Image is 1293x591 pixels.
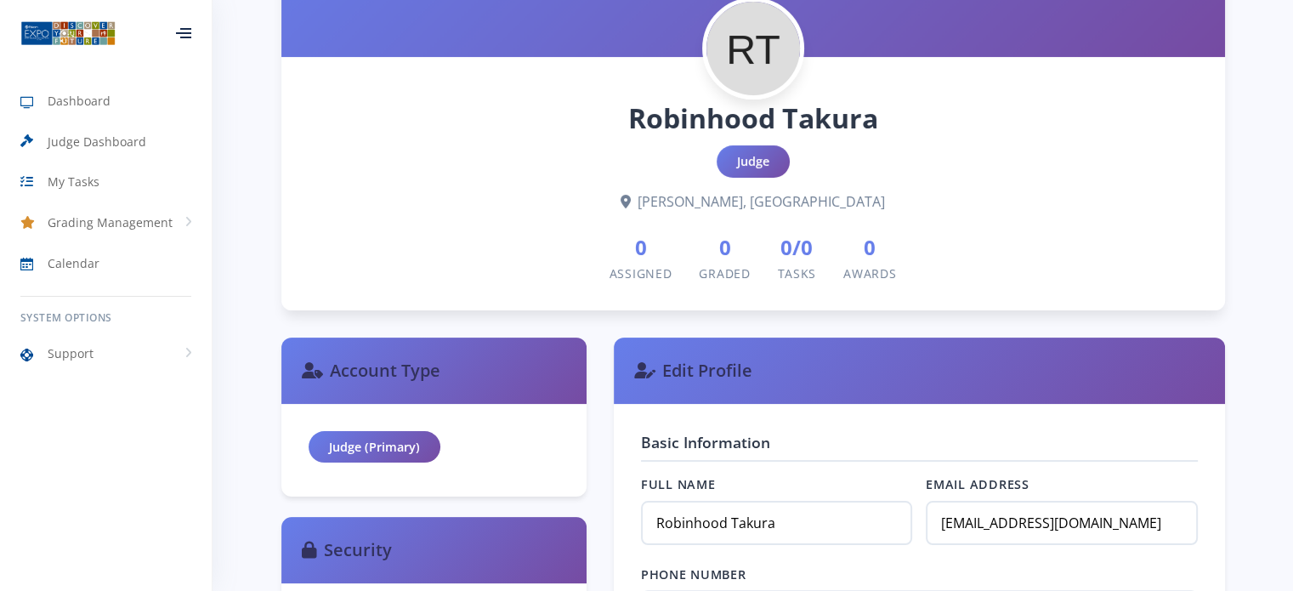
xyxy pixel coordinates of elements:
h4: Basic Information [641,431,1198,462]
div: [PERSON_NAME], [GEOGRAPHIC_DATA] [309,191,1198,212]
span: Assigned [610,265,672,281]
span: 0 [699,232,750,263]
img: Profile Picture [706,2,800,95]
label: Email Address [926,475,1197,494]
span: Grading Management [48,213,173,231]
h3: Security [302,537,566,563]
span: Dashboard [48,92,111,110]
span: Support [48,344,94,362]
span: 0 [610,232,672,263]
label: Full Name [641,475,912,494]
span: Awards [843,265,896,281]
h3: Edit Profile [634,358,1205,384]
div: Judge [717,145,790,178]
img: ... [20,20,116,47]
span: 0 [843,232,896,263]
span: Tasks [778,265,817,281]
span: Graded [699,265,750,281]
div: Judge (Primary) [309,431,440,463]
span: 0/0 [778,232,817,263]
h3: Account Type [302,358,566,384]
span: Judge Dashboard [48,133,146,151]
label: Phone Number [641,565,1198,584]
input: Enter your email [926,501,1197,545]
span: My Tasks [48,173,99,190]
input: Enter your full name [641,501,912,545]
span: Calendar [48,254,99,272]
h1: Robinhood Takura [309,98,1198,139]
h6: System Options [20,310,191,326]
